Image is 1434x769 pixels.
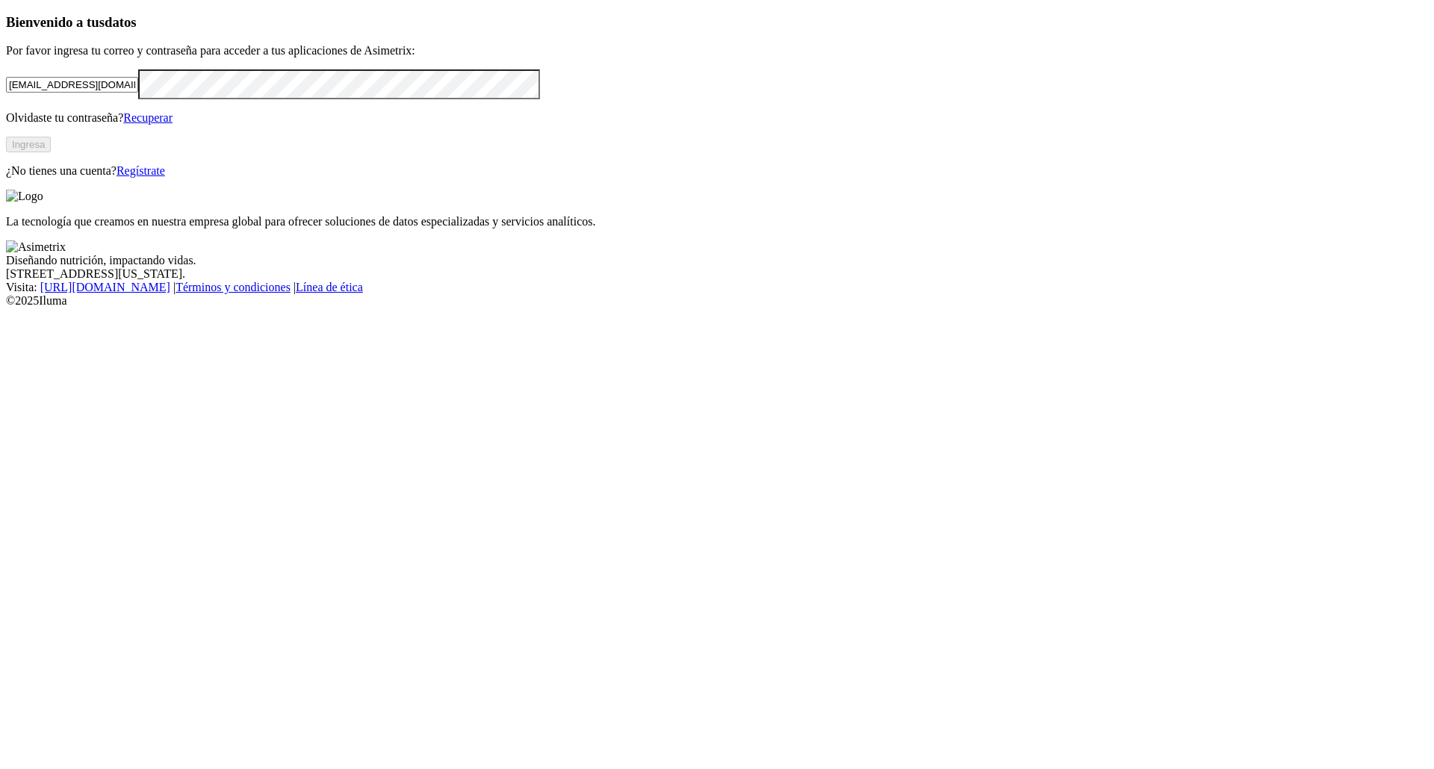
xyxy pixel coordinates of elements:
[6,215,1428,228] p: La tecnología que creamos en nuestra empresa global para ofrecer soluciones de datos especializad...
[6,240,66,254] img: Asimetrix
[296,281,363,293] a: Línea de ética
[6,111,1428,125] p: Olvidaste tu contraseña?
[6,44,1428,57] p: Por favor ingresa tu correo y contraseña para acceder a tus aplicaciones de Asimetrix:
[123,111,173,124] a: Recuperar
[6,281,1428,294] div: Visita : | |
[6,164,1428,178] p: ¿No tienes una cuenta?
[6,190,43,203] img: Logo
[6,294,1428,308] div: © 2025 Iluma
[6,137,51,152] button: Ingresa
[6,14,1428,31] h3: Bienvenido a tus
[105,14,137,30] span: datos
[6,267,1428,281] div: [STREET_ADDRESS][US_STATE].
[176,281,291,293] a: Términos y condiciones
[6,77,138,93] input: Tu correo
[117,164,165,177] a: Regístrate
[40,281,170,293] a: [URL][DOMAIN_NAME]
[6,254,1428,267] div: Diseñando nutrición, impactando vidas.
